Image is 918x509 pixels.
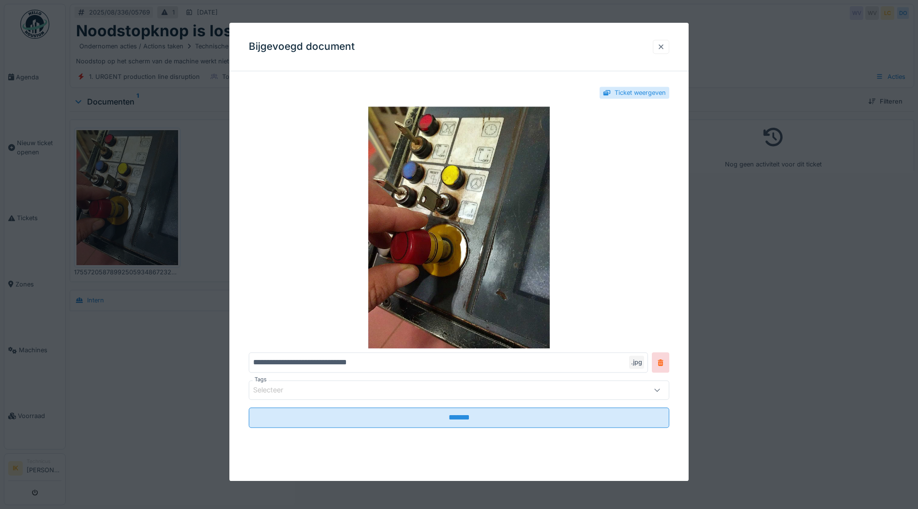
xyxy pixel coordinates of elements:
[249,107,669,349] img: 2bb3aae2-2a6b-4bef-9723-996005f26b9e-17557205878992505934867232360256.jpg
[615,88,666,97] div: Ticket weergeven
[629,356,644,369] div: .jpg
[249,41,355,53] h3: Bijgevoegd document
[253,385,297,396] div: Selecteer
[253,376,269,384] label: Tags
